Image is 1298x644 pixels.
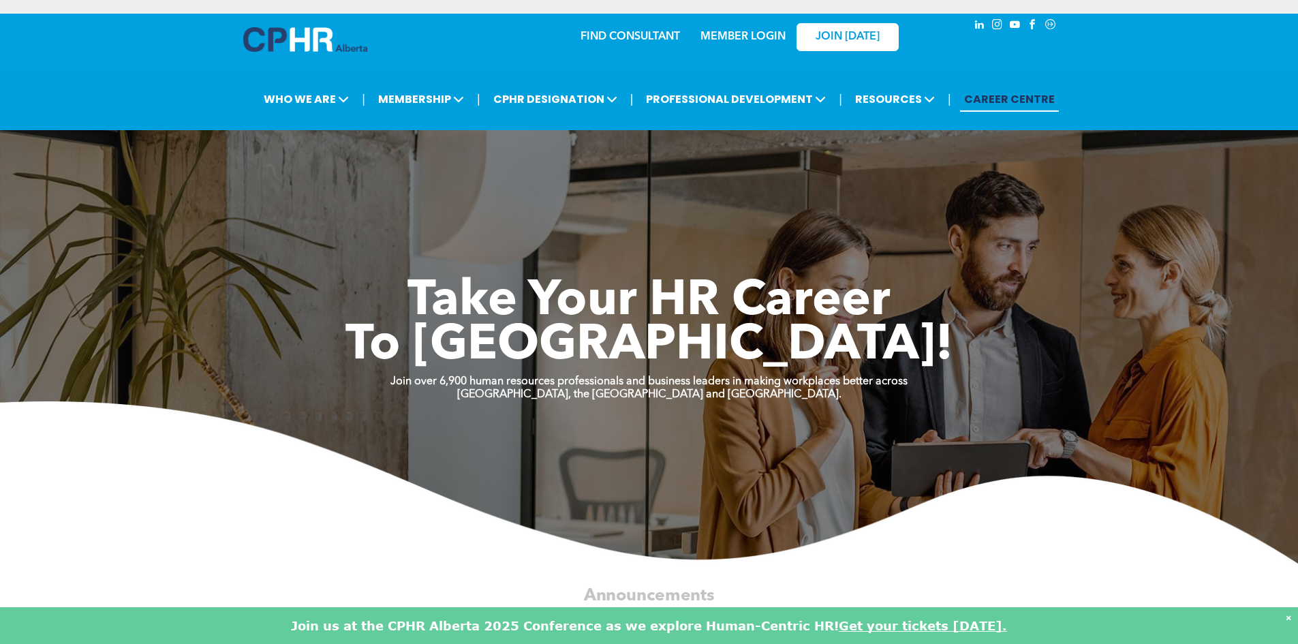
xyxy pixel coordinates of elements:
[839,618,1007,633] a: Get your tickets [DATE].
[291,618,839,633] font: Join us at the CPHR Alberta 2025 Conference as we explore Human-Centric HR!
[797,23,899,51] a: JOIN [DATE]
[457,389,841,400] strong: [GEOGRAPHIC_DATA], the [GEOGRAPHIC_DATA] and [GEOGRAPHIC_DATA].
[362,85,365,113] li: |
[374,87,468,112] span: MEMBERSHIP
[839,85,842,113] li: |
[260,87,353,112] span: WHO WE ARE
[948,85,951,113] li: |
[1043,17,1058,35] a: Social network
[345,322,953,371] span: To [GEOGRAPHIC_DATA]!
[407,277,891,326] span: Take Your HR Career
[816,31,880,44] span: JOIN [DATE]
[1286,611,1291,624] div: Dismiss notification
[960,87,1059,112] a: CAREER CENTRE
[390,376,908,387] strong: Join over 6,900 human resources professionals and business leaders in making workplaces better ac...
[642,87,830,112] span: PROFESSIONAL DEVELOPMENT
[972,17,987,35] a: linkedin
[581,31,680,42] a: FIND CONSULTANT
[1025,17,1040,35] a: facebook
[990,17,1005,35] a: instagram
[243,27,367,52] img: A blue and white logo for cp alberta
[630,85,634,113] li: |
[584,587,715,604] span: Announcements
[700,31,786,42] a: MEMBER LOGIN
[489,87,621,112] span: CPHR DESIGNATION
[851,87,939,112] span: RESOURCES
[477,85,480,113] li: |
[1008,17,1023,35] a: youtube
